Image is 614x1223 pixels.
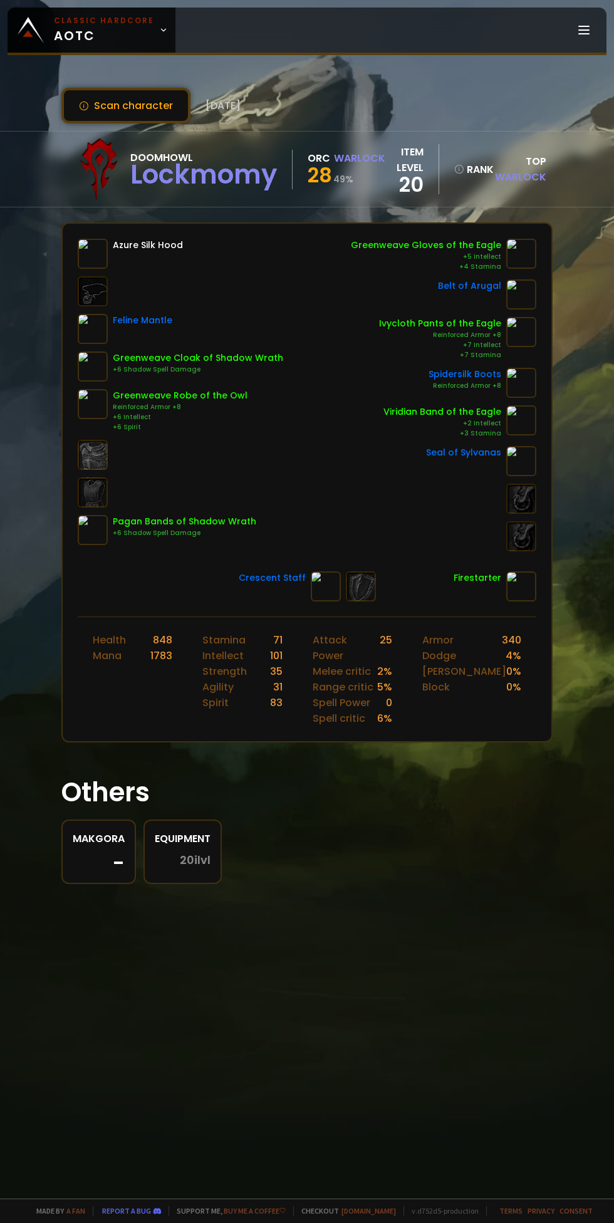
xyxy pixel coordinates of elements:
img: item-9797 [506,317,536,347]
span: 28 [308,161,332,189]
div: Armor [422,632,454,648]
div: +5 Intellect [351,252,501,262]
div: Intellect [202,648,244,664]
div: 0 % [506,679,521,695]
div: Greenweave Gloves of the Eagle [351,239,501,252]
a: Privacy [528,1206,554,1215]
span: 20 ilvl [180,854,211,867]
span: Warlock [495,170,546,184]
span: Support me, [169,1206,286,1215]
div: Ivycloth Pants of the Eagle [379,317,501,330]
div: Spirit [202,695,229,710]
div: +2 Intellect [383,419,501,429]
img: item-8184 [506,571,536,601]
div: Melee critic [313,664,371,679]
div: 5 % [377,679,392,695]
img: item-6392 [506,279,536,310]
div: Reinforced Armor +8 [379,330,501,340]
span: [DATE] [206,98,241,113]
div: +6 Intellect [113,412,247,422]
div: 25 [380,632,392,664]
div: +6 Shadow Spell Damage [113,528,256,538]
span: AOTC [54,15,154,45]
div: Greenweave Cloak of Shadow Wrath [113,351,283,365]
div: 83 [270,695,283,710]
div: Health [93,632,126,648]
a: Report a bug [102,1206,151,1215]
div: Belt of Arugal [438,279,501,293]
div: item level [385,144,424,175]
div: - [73,854,125,873]
div: 71 [273,632,283,648]
span: v. d752d5 - production [403,1206,479,1215]
div: rank [454,162,484,177]
div: 6 % [377,710,392,726]
div: Firestarter [454,571,501,585]
a: Classic HardcoreAOTC [8,8,175,53]
div: 0 % [506,664,521,679]
div: 2 % [377,664,392,679]
img: item-7048 [78,239,108,269]
div: Seal of Sylvanas [426,446,501,459]
div: Warlock [334,150,385,166]
div: Range critic [313,679,373,695]
div: +3 Stamina [383,429,501,439]
a: a fan [66,1206,85,1215]
button: Scan character [61,88,190,123]
div: Agility [202,679,234,695]
div: +6 Spirit [113,422,247,432]
h1: Others [61,773,553,812]
div: Attack Power [313,632,380,664]
img: item-3748 [78,314,108,344]
div: +7 Intellect [379,340,501,350]
div: 101 [270,648,283,664]
a: Equipment20ilvl [143,820,222,884]
div: Spell critic [313,710,365,726]
div: Top [491,154,546,185]
div: Block [422,679,450,695]
div: Equipment [155,831,211,846]
img: item-6505 [311,571,341,601]
a: Buy me a coffee [224,1206,286,1215]
a: Makgora- [61,820,136,884]
a: [DOMAIN_NAME] [341,1206,396,1215]
div: +4 Stamina [351,262,501,272]
div: Makgora [73,831,125,846]
div: Feline Mantle [113,314,172,327]
div: Azure Silk Hood [113,239,183,252]
div: Dodge [422,648,456,664]
span: Checkout [293,1206,396,1215]
div: Lockmomy [130,165,277,184]
div: Pagan Bands of Shadow Wrath [113,515,256,528]
div: Greenweave Robe of the Owl [113,389,247,402]
a: Terms [499,1206,523,1215]
img: item-6414 [506,446,536,476]
div: Spell Power [313,695,370,710]
div: Reinforced Armor +8 [113,402,247,412]
img: item-9773 [78,389,108,419]
div: +7 Stamina [379,350,501,360]
img: item-9770 [78,351,108,382]
a: Consent [559,1206,593,1215]
div: 35 [270,664,283,679]
div: Reinforced Armor +8 [429,381,501,391]
div: Viridian Band of the Eagle [383,405,501,419]
div: [PERSON_NAME] [422,664,506,679]
div: Orc [308,150,330,166]
div: Doomhowl [130,150,277,165]
small: 49 % [333,173,353,185]
div: 848 [153,632,172,648]
small: Classic Hardcore [54,15,154,26]
div: Strength [202,664,247,679]
div: Crescent Staff [239,571,306,585]
div: 20 [385,175,424,194]
img: item-9771 [506,239,536,269]
div: 31 [273,679,283,695]
img: item-14160 [78,515,108,545]
div: Mana [93,648,122,664]
span: Made by [29,1206,85,1215]
div: 4 % [506,648,521,664]
div: 340 [502,632,521,648]
div: 1783 [150,648,172,664]
img: item-4320 [506,368,536,398]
